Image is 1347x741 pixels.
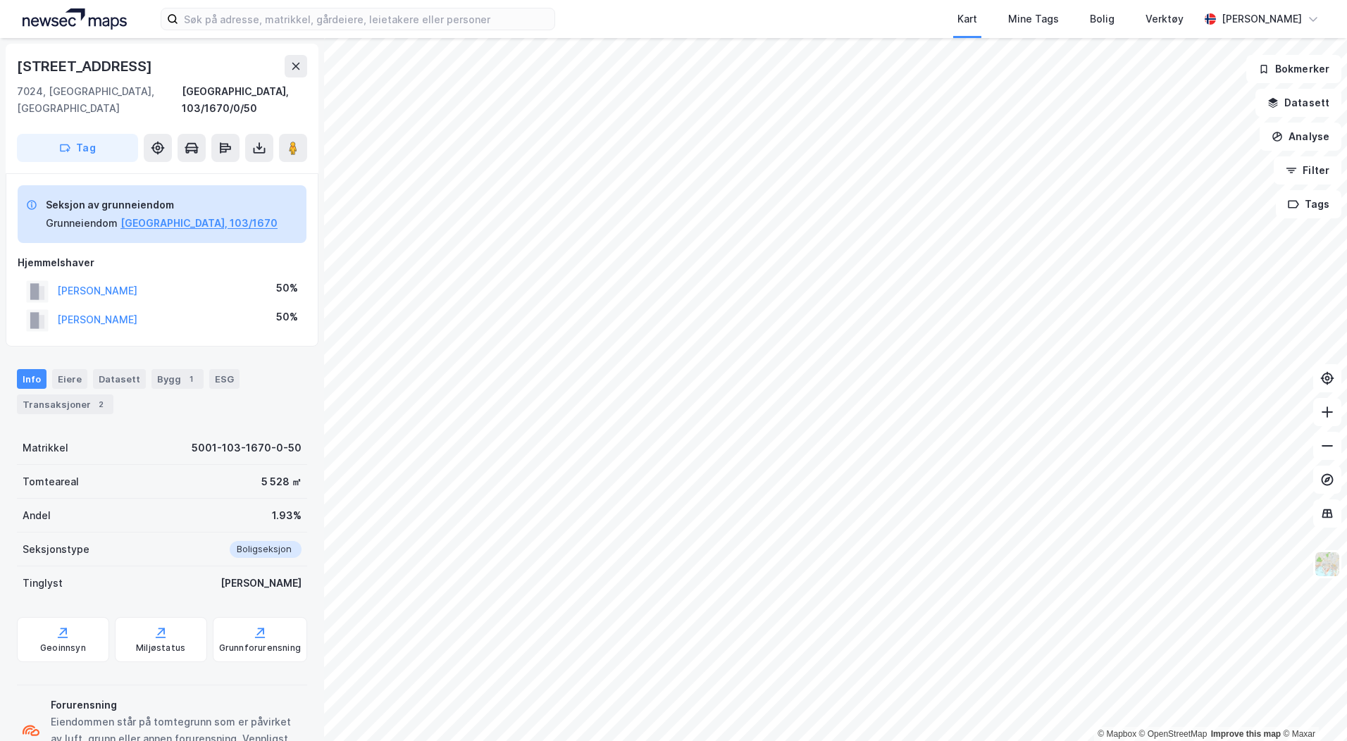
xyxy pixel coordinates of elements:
div: ESG [209,369,240,389]
div: Bygg [151,369,204,389]
div: [PERSON_NAME] [1222,11,1302,27]
div: Mine Tags [1008,11,1059,27]
div: Tinglyst [23,575,63,592]
div: Datasett [93,369,146,389]
div: 5 528 ㎡ [261,473,302,490]
div: Hjemmelshaver [18,254,306,271]
div: 1.93% [272,507,302,524]
div: Miljøstatus [136,642,185,654]
button: Filter [1274,156,1341,185]
div: Grunneiendom [46,215,118,232]
div: Matrikkel [23,440,68,456]
div: Kontrollprogram for chat [1277,673,1347,741]
div: 7024, [GEOGRAPHIC_DATA], [GEOGRAPHIC_DATA] [17,83,182,117]
div: 50% [276,309,298,325]
img: Z [1314,551,1341,578]
div: Eiere [52,369,87,389]
div: Seksjon av grunneiendom [46,197,278,213]
a: OpenStreetMap [1139,729,1208,739]
div: [STREET_ADDRESS] [17,55,155,77]
button: Tags [1276,190,1341,218]
div: 5001-103-1670-0-50 [192,440,302,456]
input: Søk på adresse, matrikkel, gårdeiere, leietakere eller personer [178,8,554,30]
div: Tomteareal [23,473,79,490]
img: logo.a4113a55bc3d86da70a041830d287a7e.svg [23,8,127,30]
a: Mapbox [1098,729,1136,739]
div: Andel [23,507,51,524]
button: Analyse [1260,123,1341,151]
div: Seksjonstype [23,541,89,558]
div: Transaksjoner [17,394,113,414]
div: Verktøy [1146,11,1184,27]
button: [GEOGRAPHIC_DATA], 103/1670 [120,215,278,232]
div: Kart [957,11,977,27]
button: Bokmerker [1246,55,1341,83]
div: Geoinnsyn [40,642,86,654]
div: [GEOGRAPHIC_DATA], 103/1670/0/50 [182,83,307,117]
div: 2 [94,397,108,411]
div: 50% [276,280,298,297]
a: Improve this map [1211,729,1281,739]
div: Grunnforurensning [219,642,301,654]
div: 1 [184,372,198,386]
button: Tag [17,134,138,162]
div: Forurensning [51,697,302,714]
iframe: Chat Widget [1277,673,1347,741]
div: Info [17,369,46,389]
div: [PERSON_NAME] [221,575,302,592]
button: Datasett [1255,89,1341,117]
div: Bolig [1090,11,1115,27]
